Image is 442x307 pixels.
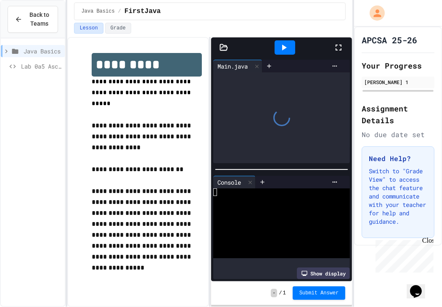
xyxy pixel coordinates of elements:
div: My Account [361,3,387,23]
span: Java Basics [24,47,61,56]
button: Lesson [74,23,103,34]
iframe: chat widget [372,237,434,273]
span: / [118,8,121,15]
h1: APCSA 25-26 [362,34,417,46]
div: Chat with us now!Close [3,3,58,53]
span: Lab 0a5 Ascii Art [21,62,61,71]
span: - [271,289,277,297]
span: Java Basics [81,8,114,15]
span: Back to Teams [27,11,51,28]
div: Main.java [213,62,252,71]
button: Grade [105,23,131,34]
div: Main.java [213,60,262,72]
div: No due date set [362,130,434,140]
h2: Assignment Details [362,103,434,126]
span: 1 [283,290,286,296]
h2: Your Progress [362,60,434,71]
button: Back to Teams [8,6,58,33]
span: / [279,290,282,296]
div: [PERSON_NAME] 1 [364,78,432,86]
span: Submit Answer [299,290,339,296]
h3: Need Help? [369,153,427,164]
span: FirstJava [124,6,161,16]
p: Switch to "Grade View" to access the chat feature and communicate with your teacher for help and ... [369,167,427,226]
div: Console [213,176,256,188]
div: Show display [297,267,350,279]
button: Submit Answer [293,286,346,300]
iframe: chat widget [407,273,434,299]
div: Console [213,178,245,187]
